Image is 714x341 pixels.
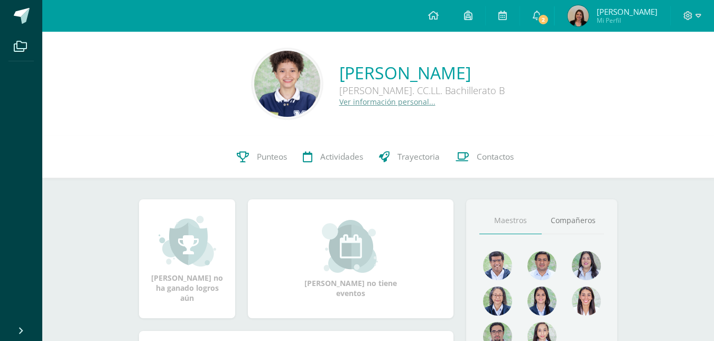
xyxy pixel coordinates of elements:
[320,151,363,162] span: Actividades
[339,97,435,107] a: Ver información personal...
[339,84,505,97] div: [PERSON_NAME]. CC.LL. Bachillerato B
[254,51,320,117] img: a0d711faf1f0a24569dbc0d6371c25c9.png
[483,287,512,316] img: 68491b968eaf45af92dd3338bd9092c6.png
[339,61,505,84] a: [PERSON_NAME]
[537,14,549,25] span: 2
[527,287,557,316] img: d4e0c534ae446c0d00535d3bb96704e9.png
[477,151,514,162] span: Contactos
[159,215,216,268] img: achievement_small.png
[322,220,379,273] img: event_small.png
[298,220,404,298] div: [PERSON_NAME] no tiene eventos
[397,151,440,162] span: Trayectoria
[257,151,287,162] span: Punteos
[371,136,448,178] a: Trayectoria
[479,207,542,234] a: Maestros
[295,136,371,178] a: Actividades
[527,251,557,280] img: 1e7bfa517bf798cc96a9d855bf172288.png
[597,6,657,17] span: [PERSON_NAME]
[483,251,512,280] img: 484afa508d8d35e59a7ea9d5d4640c41.png
[229,136,295,178] a: Punteos
[542,207,604,234] a: Compañeros
[572,287,601,316] img: 38d188cc98c34aa903096de2d1c9671e.png
[572,251,601,280] img: 1934cc27df4ca65fd091d7882280e9dd.png
[597,16,657,25] span: Mi Perfil
[448,136,522,178] a: Contactos
[150,215,225,303] div: [PERSON_NAME] no ha ganado logros aún
[568,5,589,26] img: bdd30fc94565ed8527522aa55d595e65.png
